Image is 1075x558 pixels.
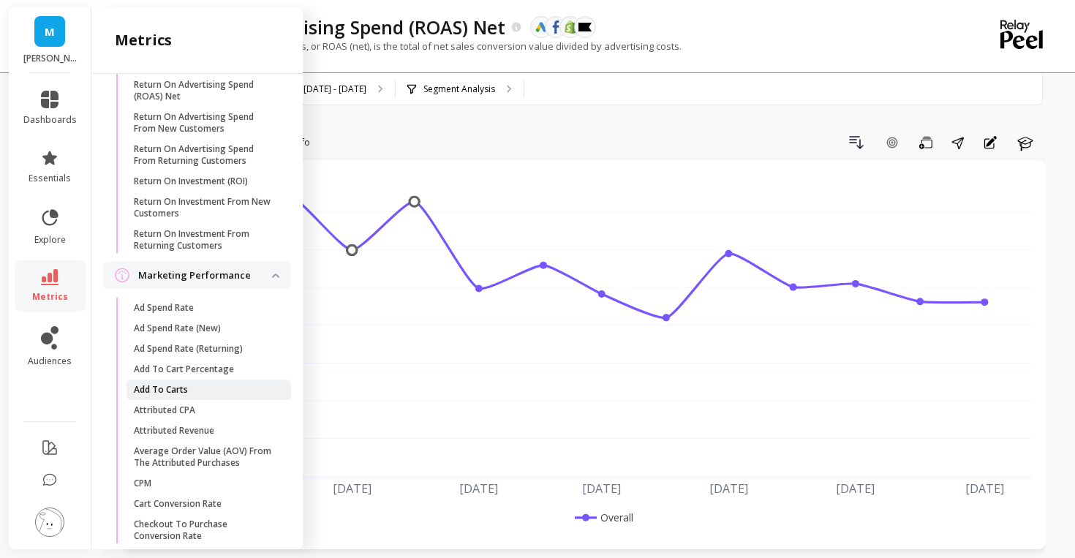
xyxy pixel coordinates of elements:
img: profile picture [35,508,64,537]
span: essentials [29,173,71,184]
p: Ad Spend Rate (Returning) [134,343,243,355]
span: dashboards [23,114,77,126]
p: Return On Advertising Spend From New Customers [134,111,274,135]
img: api.klaviyo.svg [578,23,592,31]
p: Return On Investment From New Customers [134,196,274,219]
p: Attributed CPA [134,404,195,416]
p: Cart Conversion Rate [134,498,222,510]
p: Ad Spend Rate (New) [134,323,221,334]
p: Return On Advertising Spend From Returning Customers [134,143,274,167]
h2: metrics [115,30,172,50]
img: api.shopify.svg [564,20,577,34]
img: down caret icon [272,274,279,278]
p: CPM [134,478,151,489]
span: metrics [32,291,68,303]
span: audiences [28,355,72,367]
p: Average Order Value (AOV) From The Attributed Purchases [134,445,274,469]
p: Marketing Performance [138,268,272,283]
p: Return On Investment From Returning Customers [134,228,274,252]
p: Add To Carts [134,384,188,396]
p: Ad Spend Rate [134,302,194,314]
span: M [45,23,55,40]
img: api.fb.svg [549,20,562,34]
img: api.google.svg [535,20,548,34]
p: Return on ad spend using net sales, or ROAS (net), is the total of net sales conversion value div... [123,39,682,53]
p: Add To Cart Percentage [134,363,234,375]
p: Return On Advertising Spend (ROAS) Net [134,79,274,102]
p: Return On Investment (ROI) [134,176,248,187]
img: navigation item icon [115,268,129,283]
span: explore [34,234,66,246]
p: Attributed Revenue [134,425,214,437]
p: Checkout To Purchase Conversion Rate [134,519,274,542]
p: maude [23,53,77,64]
p: Return On Advertising Spend (ROAS) Net [147,15,505,39]
p: Segment Analysis [423,83,495,95]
